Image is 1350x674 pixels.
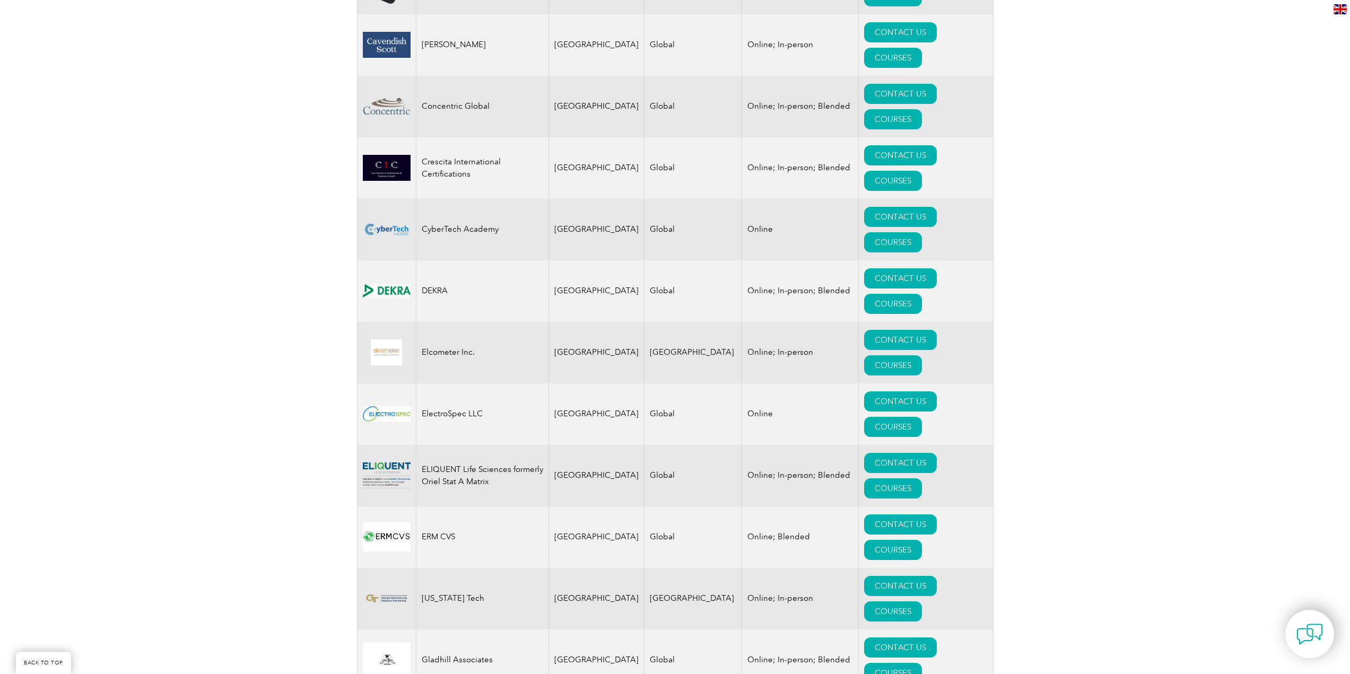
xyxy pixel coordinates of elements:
[742,199,858,260] td: Online
[644,14,742,76] td: Global
[548,137,644,199] td: [GEOGRAPHIC_DATA]
[742,260,858,322] td: Online; In-person; Blended
[363,32,411,58] img: 58800226-346f-eb11-a812-00224815377e-logo.png
[16,652,71,674] a: BACK TO TOP
[864,84,937,104] a: CONTACT US
[363,93,411,119] img: 0538ab2e-7ebf-ec11-983f-002248d3b10e-logo.png
[864,391,937,412] a: CONTACT US
[864,478,922,498] a: COURSES
[548,322,644,383] td: [GEOGRAPHIC_DATA]
[644,260,742,322] td: Global
[363,216,411,242] img: fbf62885-d94e-ef11-a316-000d3ad139cf-logo.png
[864,207,937,227] a: CONTACT US
[644,506,742,568] td: Global
[864,22,937,42] a: CONTACT US
[548,14,644,76] td: [GEOGRAPHIC_DATA]
[644,137,742,199] td: Global
[416,383,548,445] td: ElectroSpec LLC
[864,417,922,437] a: COURSES
[416,260,548,322] td: DEKRA
[742,568,858,629] td: Online; In-person
[864,145,937,165] a: CONTACT US
[363,462,411,488] img: 63b15e70-6a5d-ea11-a811-000d3a79722d-logo.png
[644,322,742,383] td: [GEOGRAPHIC_DATA]
[742,14,858,76] td: Online; In-person
[416,137,548,199] td: Crescita International Certifications
[416,76,548,137] td: Concentric Global
[742,137,858,199] td: Online; In-person; Blended
[548,383,644,445] td: [GEOGRAPHIC_DATA]
[742,76,858,137] td: Online; In-person; Blended
[363,406,411,422] img: df15046f-427c-ef11-ac20-6045bde4dbfc-logo.jpg
[864,330,937,350] a: CONTACT US
[864,576,937,596] a: CONTACT US
[363,155,411,181] img: 798996db-ac37-ef11-a316-00224812a81c-logo.png
[1334,4,1347,14] img: en
[864,171,922,191] a: COURSES
[742,506,858,568] td: Online; Blended
[864,540,922,560] a: COURSES
[864,48,922,68] a: COURSES
[644,445,742,506] td: Global
[416,14,548,76] td: [PERSON_NAME]
[363,339,411,365] img: dc24547b-a6e0-e911-a812-000d3a795b83-logo.png
[864,355,922,375] a: COURSES
[416,445,548,506] td: ELIQUENT Life Sciences formerly Oriel Stat A Matrix
[644,568,742,629] td: [GEOGRAPHIC_DATA]
[416,199,548,260] td: CyberTech Academy
[1296,621,1323,647] img: contact-chat.png
[742,445,858,506] td: Online; In-person; Blended
[864,601,922,622] a: COURSES
[864,232,922,252] a: COURSES
[548,76,644,137] td: [GEOGRAPHIC_DATA]
[864,637,937,658] a: CONTACT US
[864,268,937,288] a: CONTACT US
[548,445,644,506] td: [GEOGRAPHIC_DATA]
[742,383,858,445] td: Online
[644,76,742,137] td: Global
[363,522,411,552] img: 607f6408-376f-eb11-a812-002248153038-logo.png
[742,322,858,383] td: Online; In-person
[363,284,411,297] img: 15a57d8a-d4e0-e911-a812-000d3a795b83-logo.png
[864,514,937,535] a: CONTACT US
[548,260,644,322] td: [GEOGRAPHIC_DATA]
[644,383,742,445] td: Global
[864,453,937,473] a: CONTACT US
[416,506,548,568] td: ERM CVS
[548,506,644,568] td: [GEOGRAPHIC_DATA]
[416,568,548,629] td: [US_STATE] Tech
[548,568,644,629] td: [GEOGRAPHIC_DATA]
[416,322,548,383] td: Elcometer Inc.
[864,294,922,314] a: COURSES
[363,592,411,605] img: e72924ac-d9bc-ea11-a814-000d3a79823d-logo.png
[864,109,922,129] a: COURSES
[644,199,742,260] td: Global
[548,199,644,260] td: [GEOGRAPHIC_DATA]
